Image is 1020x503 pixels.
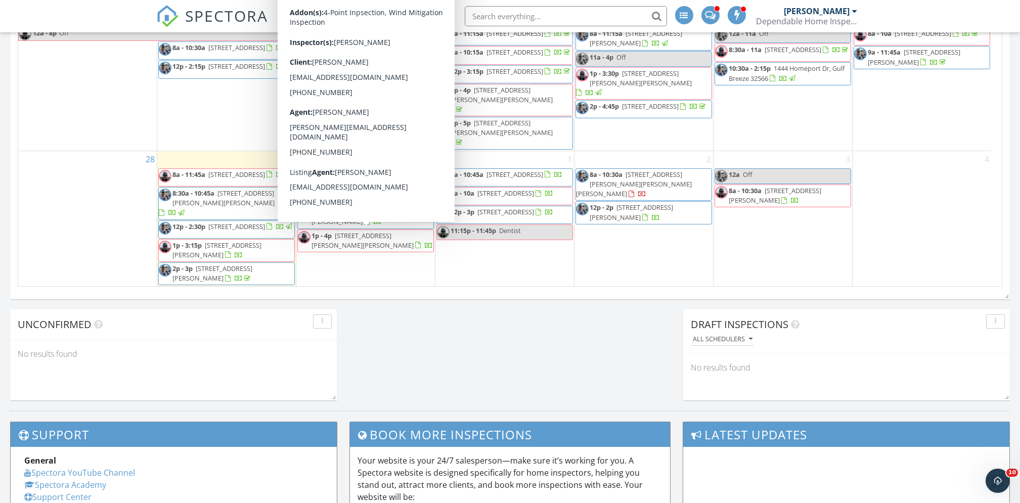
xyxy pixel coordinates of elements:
a: 10:30a - 11:30a [STREET_ADDRESS] [312,62,417,80]
a: 12p - 2:30p [STREET_ADDRESS] [172,222,294,231]
a: 8a - 11:15a [STREET_ADDRESS][PERSON_NAME] [590,29,682,48]
h3: Support [11,422,337,447]
span: 8a - 11a [312,189,335,198]
a: 12p - 3p [STREET_ADDRESS] [297,103,434,121]
a: 8a - 10:45a [STREET_ADDRESS] [451,170,562,179]
span: Unconfirmed [18,317,92,331]
span: [STREET_ADDRESS] [477,207,534,216]
img: 20200214_082602.jpg [576,203,589,215]
span: [STREET_ADDRESS] [765,45,821,54]
span: [STREET_ADDRESS] [208,43,265,52]
a: 4p - 5p [STREET_ADDRESS][PERSON_NAME][PERSON_NAME] [436,117,573,150]
a: 12p - 3p [STREET_ADDRESS] [312,104,424,113]
span: 8a - 11a [312,43,335,52]
a: 8a - 10:30a [STREET_ADDRESS][PERSON_NAME][PERSON_NAME][PERSON_NAME] [575,168,712,201]
a: 8a - 10:30a [STREET_ADDRESS] [172,43,294,52]
span: Off [59,28,69,37]
a: 2p - 3p [STREET_ADDRESS][PERSON_NAME] [158,262,295,285]
a: 8a - 10:30a [STREET_ADDRESS][PERSON_NAME] [729,186,821,205]
span: [STREET_ADDRESS] [351,85,408,95]
a: 8a - 11a [STREET_ADDRESS] [297,41,434,60]
span: [STREET_ADDRESS] [338,43,395,52]
span: [STREET_ADDRESS][PERSON_NAME][PERSON_NAME] [312,231,414,250]
a: Go to September 28, 2025 [144,151,157,167]
a: 8a - 10:30a [STREET_ADDRESS] [158,41,295,60]
span: [STREET_ADDRESS][PERSON_NAME] [590,29,682,48]
a: 12p - 3p [STREET_ADDRESS] [451,207,553,216]
span: [STREET_ADDRESS] [486,67,543,76]
span: 12p - 2p [590,203,613,212]
img: 20200214_082602.jpg [576,29,589,41]
span: Off [616,53,626,62]
a: 8a - 10:30a [STREET_ADDRESS][PERSON_NAME] [715,185,851,207]
td: Go to September 26, 2025 [713,10,852,151]
a: Support Center [24,491,92,502]
span: 8a - 10:15a [451,48,483,57]
img: 20200214_082602.jpg [298,207,311,220]
span: [STREET_ADDRESS][PERSON_NAME][PERSON_NAME] [451,118,553,137]
a: 11a - 11:30a [STREET_ADDRESS] [297,84,434,102]
div: All schedulers [693,336,752,343]
a: 8:30a - 11a [STREET_ADDRESS] [729,45,850,54]
a: 12p - 2:15p [STREET_ADDRESS] [158,60,295,78]
button: All schedulers [691,333,755,346]
span: 11a - 11:30a [312,85,348,95]
span: [STREET_ADDRESS][PERSON_NAME] [172,264,252,283]
span: [STREET_ADDRESS][PERSON_NAME] [312,207,404,226]
img: 20200214_082602.jpg [298,170,311,182]
span: [STREET_ADDRESS] [486,170,543,179]
a: 8a - 10:15a [STREET_ADDRESS] [451,48,572,57]
span: 11:15p - 11:45p [451,226,496,235]
span: 1p - 3:30p [590,69,619,78]
span: 10:30a - 11:30a [312,62,357,71]
img: 20200214_082602.jpg [437,118,450,131]
a: Go to September 30, 2025 [422,151,435,167]
span: 2p - 4:45p [590,102,619,111]
a: 12p - 3:15p [STREET_ADDRESS] [436,65,573,83]
span: 12p - 2:15p [172,62,205,71]
span: Draft Inspections [691,317,788,331]
span: [STREET_ADDRESS] [477,189,534,198]
img: 20200214_082602.jpg [576,53,589,65]
img: 20200214_082602.jpg [298,43,311,56]
a: 8a - 10:30a [STREET_ADDRESS][PERSON_NAME][PERSON_NAME][PERSON_NAME] [576,170,692,198]
span: [STREET_ADDRESS] [338,189,395,198]
span: 8:30a - 11a [729,45,762,54]
span: 10 [1006,469,1018,477]
span: 12p - 3p [312,104,335,113]
a: 8a - 10a [STREET_ADDRESS] [868,29,980,38]
img: jim_photo.jpg [437,189,450,201]
a: Go to October 1, 2025 [565,151,574,167]
a: 4p - 5p [STREET_ADDRESS][PERSON_NAME][PERSON_NAME] [437,118,553,147]
a: 12p - 2:15p [STREET_ADDRESS] [172,62,294,71]
img: The Best Home Inspection Software - Spectora [156,5,179,27]
span: [STREET_ADDRESS] [208,170,265,179]
span: [STREET_ADDRESS] [208,62,265,71]
strong: General [24,455,56,466]
span: 1p - 4p [312,231,332,240]
span: 8a - 11:45a [172,170,205,179]
a: Go to October 2, 2025 [704,151,713,167]
img: 20200214_082602.jpg [715,170,728,182]
a: Go to September 29, 2025 [283,151,296,167]
a: 1p - 4p [STREET_ADDRESS][PERSON_NAME][PERSON_NAME] [436,84,573,117]
a: 1p - 3:15p [STREET_ADDRESS][PERSON_NAME] [172,241,261,259]
h3: Book More Inspections [350,422,670,447]
a: 8a - 11:15a [STREET_ADDRESS] [451,29,572,38]
img: jim_photo.jpg [437,48,450,60]
img: jim_photo.jpg [437,226,450,239]
img: jim_photo.jpg [19,28,31,40]
span: [STREET_ADDRESS] [360,62,417,71]
span: 8a - 11:15a [590,29,623,38]
span: 8a - 10:30a [172,43,205,52]
div: Dependable Home Inspections LLC [757,16,858,26]
a: 2p - 4:45p [STREET_ADDRESS] [590,102,707,111]
a: 8a - 11:15a [STREET_ADDRESS][PERSON_NAME] [575,27,712,50]
iframe: Intercom live chat [986,469,1010,493]
a: Go to October 3, 2025 [844,151,852,167]
span: 8a - 10:45a [451,170,483,179]
a: 8a - 11:45a [STREET_ADDRESS] [172,170,284,179]
a: 10:30a - 2:15p 1444 Homeport Dr, Gulf Breeze 32566 [715,62,851,85]
a: Go to October 4, 2025 [983,151,991,167]
span: 12a [729,170,740,179]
